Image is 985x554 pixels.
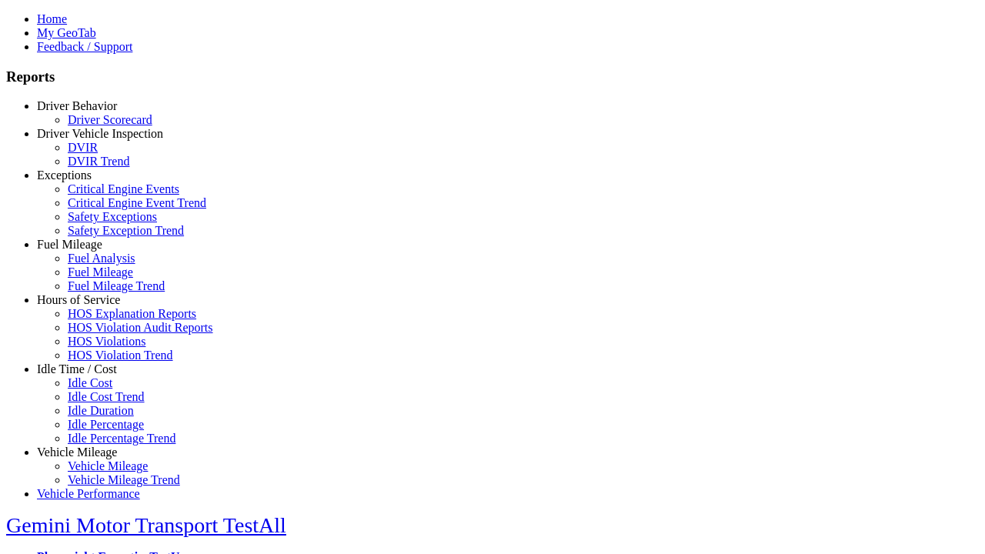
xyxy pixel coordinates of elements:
[37,40,132,53] a: Feedback / Support
[37,446,117,459] a: Vehicle Mileage
[37,362,117,375] a: Idle Time / Cost
[37,99,117,112] a: Driver Behavior
[6,68,979,85] h3: Reports
[68,390,145,403] a: Idle Cost Trend
[68,473,180,486] a: Vehicle Mileage Trend
[68,141,98,154] a: DVIR
[68,182,179,195] a: Critical Engine Events
[37,293,120,306] a: Hours of Service
[37,127,163,140] a: Driver Vehicle Inspection
[68,265,133,279] a: Fuel Mileage
[68,335,145,348] a: HOS Violations
[68,224,184,237] a: Safety Exception Trend
[68,404,134,417] a: Idle Duration
[37,169,92,182] a: Exceptions
[68,321,213,334] a: HOS Violation Audit Reports
[37,238,102,251] a: Fuel Mileage
[68,196,206,209] a: Critical Engine Event Trend
[68,113,152,126] a: Driver Scorecard
[68,349,173,362] a: HOS Violation Trend
[68,418,144,431] a: Idle Percentage
[68,307,196,320] a: HOS Explanation Reports
[68,155,129,168] a: DVIR Trend
[37,487,140,500] a: Vehicle Performance
[68,459,148,472] a: Vehicle Mileage
[68,252,135,265] a: Fuel Analysis
[37,12,67,25] a: Home
[68,279,165,292] a: Fuel Mileage Trend
[68,210,157,223] a: Safety Exceptions
[68,432,175,445] a: Idle Percentage Trend
[37,26,96,39] a: My GeoTab
[68,376,112,389] a: Idle Cost
[6,513,286,537] a: Gemini Motor Transport TestAll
